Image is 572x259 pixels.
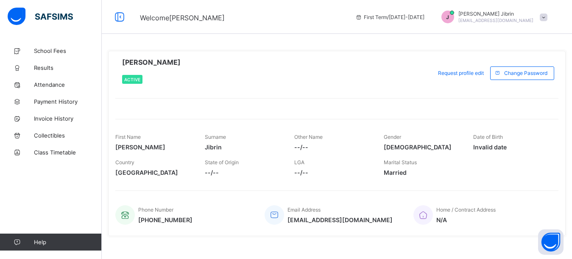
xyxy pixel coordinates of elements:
span: Active [124,77,140,82]
span: session/term information [355,14,424,20]
span: Welcome [PERSON_NAME] [140,14,225,22]
span: [EMAIL_ADDRESS][DOMAIN_NAME] [458,18,533,23]
span: Invalid date [473,143,550,151]
span: Class Timetable [34,149,102,156]
span: Marital Status [384,159,417,165]
span: Results [34,64,102,71]
span: Country [115,159,134,165]
span: Payment History [34,98,102,105]
span: Other Name [294,134,323,140]
span: Phone Number [138,207,173,213]
span: [GEOGRAPHIC_DATA] [115,169,192,176]
span: N/A [436,216,496,223]
span: [PHONE_NUMBER] [138,216,193,223]
span: Email Address [287,207,321,213]
span: J [446,14,449,20]
span: [PERSON_NAME] [122,58,181,66]
span: Help [34,239,101,245]
span: Invoice History [34,115,102,122]
span: Surname [205,134,226,140]
span: Request profile edit [438,70,484,76]
span: [PERSON_NAME] [115,143,192,151]
span: Date of Birth [473,134,503,140]
button: Open asap [538,229,564,255]
span: [EMAIL_ADDRESS][DOMAIN_NAME] [287,216,393,223]
img: safsims [8,8,73,25]
span: Attendance [34,81,102,88]
span: --/-- [294,143,371,151]
span: Married [384,169,460,176]
span: School Fees [34,47,102,54]
div: Jonathan Jibrin [433,11,552,23]
span: [PERSON_NAME] Jibrin [458,11,533,17]
span: --/-- [205,169,282,176]
span: State of Origin [205,159,239,165]
span: --/-- [294,169,371,176]
span: First Name [115,134,141,140]
span: Gender [384,134,401,140]
span: LGA [294,159,304,165]
span: Home / Contract Address [436,207,496,213]
span: Jibrin [205,143,282,151]
span: [DEMOGRAPHIC_DATA] [384,143,460,151]
span: Collectibles [34,132,102,139]
span: Change Password [504,70,547,76]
